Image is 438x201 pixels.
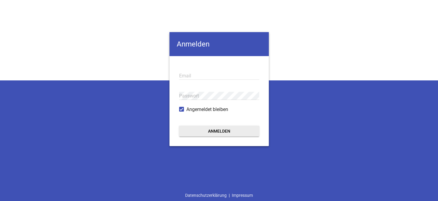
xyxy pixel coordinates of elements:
[169,32,269,56] h4: Anmelden
[179,126,259,136] button: Anmelden
[183,190,255,201] div: |
[230,190,255,201] a: Impressum
[183,190,229,201] a: Datenschutzerklärung
[186,106,228,113] span: Angemeldet bleiben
